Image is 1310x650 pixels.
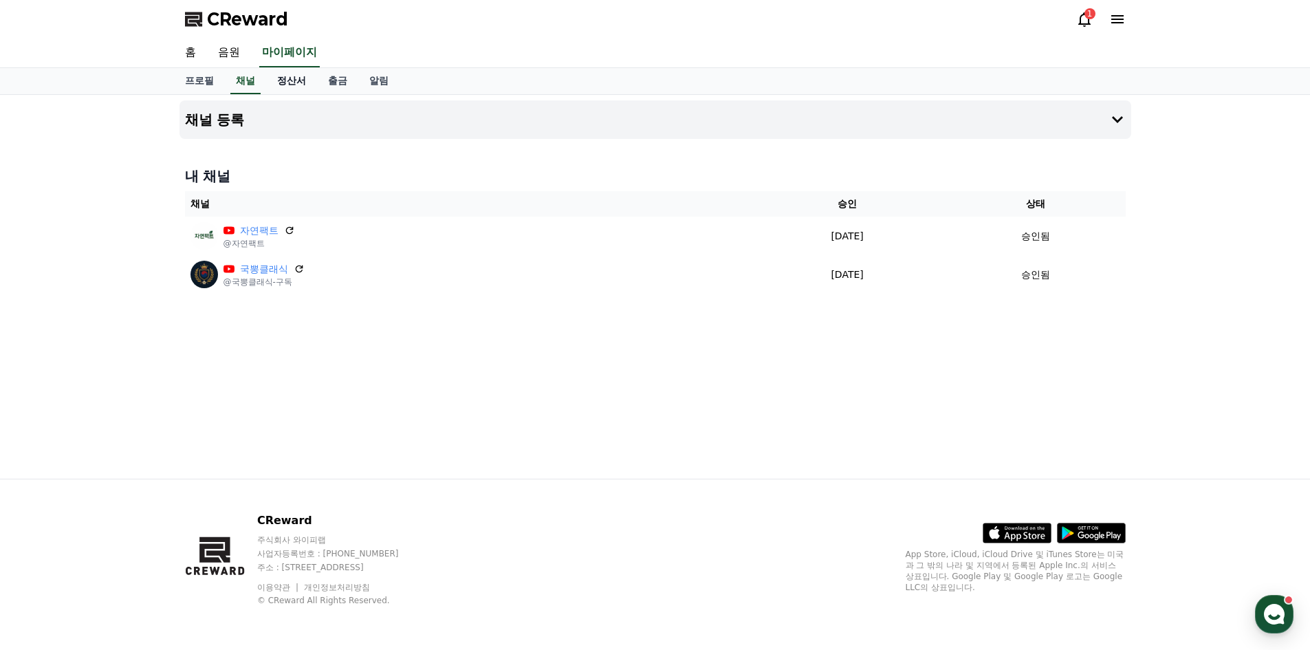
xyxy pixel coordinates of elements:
img: 자연팩트 [190,222,218,250]
a: 프로필 [174,68,225,94]
a: 대화 [91,436,177,470]
h4: 내 채널 [185,166,1126,186]
a: 정산서 [266,68,317,94]
div: 1 [1084,8,1095,19]
p: [DATE] [754,229,940,243]
a: 자연팩트 [240,224,279,238]
span: 설정 [212,457,229,468]
p: CReward [257,512,425,529]
a: 개인정보처리방침 [304,583,370,592]
p: 승인됨 [1021,268,1050,282]
p: © CReward All Rights Reserved. [257,595,425,606]
p: App Store, iCloud, iCloud Drive 및 iTunes Store는 미국과 그 밖의 나라 및 지역에서 등록된 Apple Inc.의 서비스 상표입니다. Goo... [906,549,1126,593]
a: 출금 [317,68,358,94]
p: 승인됨 [1021,229,1050,243]
a: CReward [185,8,288,30]
p: 주식회사 와이피랩 [257,534,425,545]
a: 알림 [358,68,400,94]
span: CReward [207,8,288,30]
button: 채널 등록 [179,100,1131,139]
a: 홈 [174,39,207,67]
th: 승인 [749,191,946,217]
a: 1 [1076,11,1093,28]
h4: 채널 등록 [185,112,245,127]
th: 상태 [946,191,1126,217]
a: 설정 [177,436,264,470]
a: 이용약관 [257,583,301,592]
p: [DATE] [754,268,940,282]
p: 사업자등록번호 : [PHONE_NUMBER] [257,548,425,559]
img: 국뽕클래식 [190,261,218,288]
a: 마이페이지 [259,39,320,67]
p: @국뽕클래식-구독 [223,277,305,288]
p: 주소 : [STREET_ADDRESS] [257,562,425,573]
span: 대화 [126,457,142,468]
a: 음원 [207,39,251,67]
p: @자연팩트 [223,238,295,249]
a: 홈 [4,436,91,470]
a: 채널 [230,68,261,94]
th: 채널 [185,191,750,217]
a: 국뽕클래식 [240,262,288,277]
span: 홈 [43,457,52,468]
